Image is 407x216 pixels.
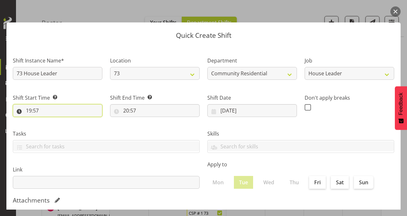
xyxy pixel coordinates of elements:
[207,57,297,64] label: Department
[398,93,404,115] span: Feedback
[331,176,349,189] label: Sat
[234,176,253,189] label: Tue
[207,104,297,117] input: Click to select...
[207,176,229,189] label: Mon
[305,94,394,102] label: Don't apply breaks
[207,161,394,168] label: Apply to
[13,130,200,137] label: Tasks
[13,166,200,173] label: Link
[207,94,297,102] label: Shift Date
[13,141,199,151] input: Search for tasks
[110,94,200,102] label: Shift End Time
[305,57,394,64] label: Job
[110,57,200,64] label: Location
[13,32,394,39] p: Quick Create Shift
[110,104,200,117] input: Click to select...
[13,196,50,204] h5: Attachments
[13,94,102,102] label: Shift Start Time
[207,130,394,137] label: Skills
[395,86,407,130] button: Feedback - Show survey
[13,104,102,117] input: Click to select...
[284,176,304,189] label: Thu
[13,67,102,80] input: Shift Instance Name
[208,141,394,151] input: Search for skills
[258,176,279,189] label: Wed
[13,57,102,64] label: Shift Instance Name*
[309,176,326,189] label: Fri
[354,176,373,189] label: Sun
